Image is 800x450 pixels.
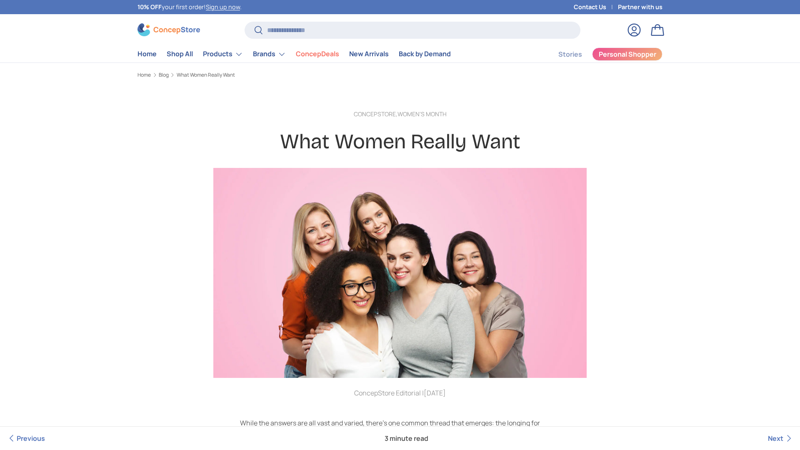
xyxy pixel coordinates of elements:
[240,388,560,398] p: ConcepStore Editorial |
[599,51,656,57] span: Personal Shopper
[137,72,151,77] a: Home
[167,46,193,62] a: Shop All
[768,434,783,443] span: Next
[203,46,243,62] a: Products
[177,72,235,77] a: What Women Really Want
[558,46,582,62] a: Stories
[7,427,45,450] a: Previous
[538,46,662,62] nav: Secondary
[349,46,389,62] a: New Arrivals
[240,418,560,438] p: While the answers are all vast and varied, there’s one common thread that emerges: the longing fo...
[240,129,560,155] h1: What Women Really Want
[17,434,45,443] span: Previous
[137,46,157,62] a: Home
[618,2,662,12] a: Partner with us
[248,46,291,62] summary: Brands
[574,2,618,12] a: Contact Us
[424,388,446,397] time: [DATE]
[399,46,451,62] a: Back by Demand
[159,72,169,77] a: Blog
[137,2,242,12] p: your first order! .
[137,3,162,11] strong: 10% OFF
[137,46,451,62] nav: Primary
[592,47,662,61] a: Personal Shopper
[354,110,397,118] a: ConcepStore,
[768,427,793,450] a: Next
[137,71,662,79] nav: Breadcrumbs
[397,110,447,118] a: Women's Month
[253,46,286,62] a: Brands
[137,23,200,36] img: ConcepStore
[378,427,435,450] span: 3 minute read
[206,3,240,11] a: Sign up now
[213,168,587,378] img: women-in-all-colors-posing-for-a-photo-concepstore-iwd2024-article
[198,46,248,62] summary: Products
[296,46,339,62] a: ConcepDeals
